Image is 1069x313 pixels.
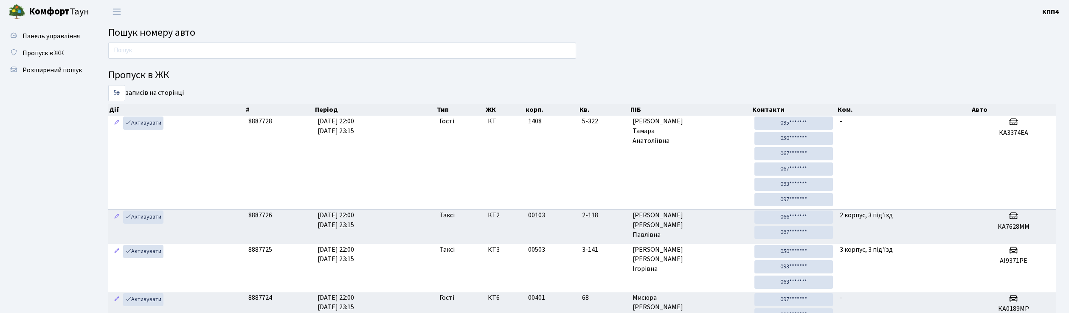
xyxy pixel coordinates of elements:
a: Активувати [123,245,163,258]
span: 8887724 [248,293,272,302]
a: Редагувати [112,117,122,130]
img: logo.png [8,3,25,20]
th: ЖК [485,104,525,116]
label: записів на сторінці [108,85,184,101]
span: 00103 [528,211,545,220]
span: Гості [439,293,454,303]
button: Переключити навігацію [106,5,127,19]
span: - [840,117,842,126]
span: КТ [488,117,521,126]
span: КТ3 [488,245,521,255]
span: - [840,293,842,302]
h5: КА0189МР [974,305,1053,313]
span: [DATE] 22:00 [DATE] 23:15 [318,245,354,264]
span: КТ2 [488,211,521,220]
th: Авто [971,104,1057,116]
a: КПП4 [1042,7,1059,17]
span: [PERSON_NAME] [PERSON_NAME] Павлівна [633,211,748,240]
span: Пропуск в ЖК [23,48,64,58]
a: Редагувати [112,211,122,224]
th: ПІБ [630,104,751,116]
span: 68 [582,293,626,303]
span: 8887726 [248,211,272,220]
span: Гості [439,117,454,126]
th: корп. [525,104,579,116]
span: КТ6 [488,293,521,303]
a: Панель управління [4,28,89,45]
th: # [245,104,314,116]
span: Таксі [439,211,455,220]
span: 2 корпус, 3 під'їзд [840,211,893,220]
span: [DATE] 22:00 [DATE] 23:15 [318,211,354,230]
th: Період [314,104,436,116]
span: [DATE] 22:00 [DATE] 23:15 [318,293,354,312]
a: Активувати [123,211,163,224]
span: Панель управління [23,31,80,41]
span: 2-118 [582,211,626,220]
b: Комфорт [29,5,70,18]
span: 3 корпус, 3 під'їзд [840,245,893,254]
input: Пошук [108,43,576,59]
th: Дії [108,104,245,116]
span: 00503 [528,245,545,254]
a: Активувати [123,117,163,130]
span: Розширений пошук [23,65,82,75]
span: 5-322 [582,117,626,126]
span: [PERSON_NAME] Тамара Анатоліївна [633,117,748,146]
span: 8887728 [248,117,272,126]
a: Пропуск в ЖК [4,45,89,62]
span: 00401 [528,293,545,302]
span: [PERSON_NAME] [PERSON_NAME] Ігорівна [633,245,748,274]
span: Таксі [439,245,455,255]
th: Тип [436,104,484,116]
a: Редагувати [112,245,122,258]
th: Кв. [579,104,630,116]
h4: Пропуск в ЖК [108,69,1056,82]
span: Таун [29,5,89,19]
span: 1408 [528,117,542,126]
a: Активувати [123,293,163,306]
span: 3-141 [582,245,626,255]
h5: КА3374ЕА [974,129,1053,137]
h5: AI9371PE [974,257,1053,265]
span: 8887725 [248,245,272,254]
th: Контакти [751,104,837,116]
h5: KA7628MM [974,223,1053,231]
a: Розширений пошук [4,62,89,79]
span: [DATE] 22:00 [DATE] 23:15 [318,117,354,136]
span: Пошук номеру авто [108,25,195,40]
a: Редагувати [112,293,122,306]
select: записів на сторінці [108,85,125,101]
th: Ком. [837,104,971,116]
